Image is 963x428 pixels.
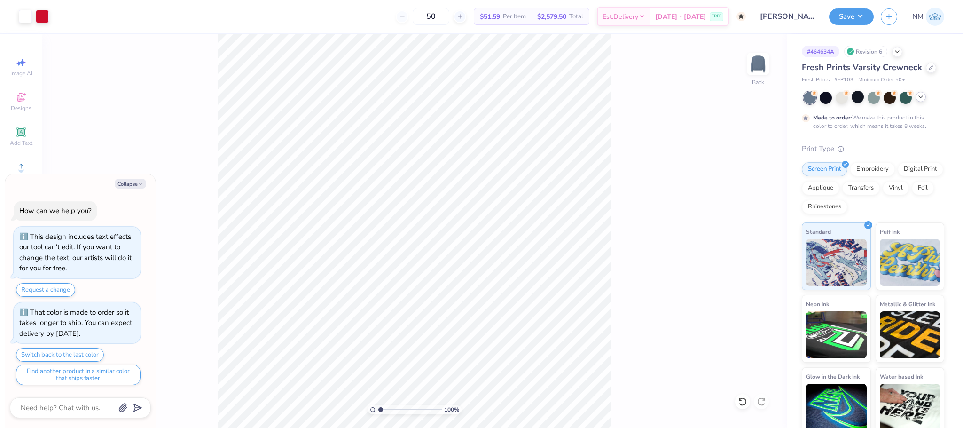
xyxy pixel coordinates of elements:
div: Applique [802,181,839,195]
span: Per Item [503,12,526,22]
span: Neon Ink [806,299,829,309]
span: # FP103 [834,76,853,84]
span: [DATE] - [DATE] [655,12,706,22]
div: Rhinestones [802,200,847,214]
span: Puff Ink [880,227,900,237]
input: Untitled Design [753,7,822,26]
span: Fresh Prints Varsity Crewneck [802,62,922,73]
button: Save [829,8,874,25]
div: We make this product in this color to order, which means it takes 8 weeks. [813,113,929,130]
span: Add Text [10,139,32,147]
div: Embroidery [850,162,895,176]
img: Standard [806,239,867,286]
div: # 464634A [802,46,839,57]
div: Transfers [842,181,880,195]
span: Designs [11,104,31,112]
div: Back [752,78,764,87]
div: Revision 6 [844,46,887,57]
div: Screen Print [802,162,847,176]
span: Fresh Prints [802,76,830,84]
div: Vinyl [883,181,909,195]
div: Foil [912,181,934,195]
span: $51.59 [480,12,500,22]
div: Digital Print [898,162,943,176]
img: Naina Mehta [926,8,944,26]
button: Collapse [115,179,146,189]
button: Find another product in a similar color that ships faster [16,365,141,385]
span: NM [912,11,924,22]
span: Total [569,12,583,22]
strong: Made to order: [813,114,852,121]
a: NM [912,8,944,26]
span: Image AI [10,70,32,77]
img: Neon Ink [806,311,867,358]
span: Water based Ink [880,372,923,381]
span: $2,579.50 [537,12,566,22]
span: Est. Delivery [603,12,638,22]
img: Metallic & Glitter Ink [880,311,940,358]
button: Request a change [16,283,75,297]
div: How can we help you? [19,206,92,215]
span: Glow in the Dark Ink [806,372,860,381]
input: – – [413,8,449,25]
img: Back [749,55,767,73]
button: Switch back to the last color [16,348,104,362]
span: FREE [712,13,721,20]
span: Minimum Order: 50 + [858,76,905,84]
span: Standard [806,227,831,237]
span: Metallic & Glitter Ink [880,299,935,309]
div: This design includes text effects our tool can't edit. If you want to change the text, our artist... [19,232,132,273]
span: 100 % [444,405,459,414]
img: Puff Ink [880,239,940,286]
div: That color is made to order so it takes longer to ship. You can expect delivery by [DATE]. [19,308,132,338]
div: Print Type [802,143,944,154]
